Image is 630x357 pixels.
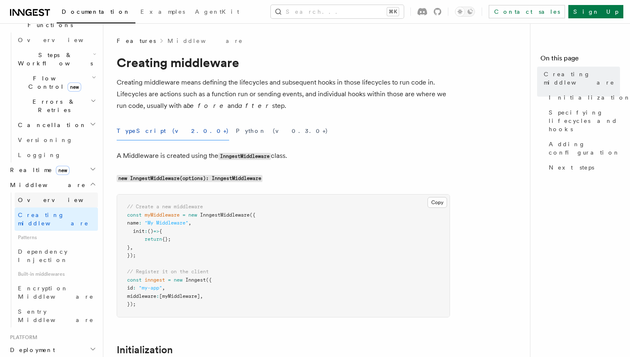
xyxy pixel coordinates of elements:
span: , [200,293,203,299]
a: Initialization [117,344,173,356]
span: Creating middleware [544,70,620,87]
span: , [188,220,191,226]
span: Cancellation [15,121,87,129]
span: Specifying lifecycles and hooks [549,108,620,133]
span: = [182,212,185,218]
span: Deployment [7,346,55,354]
span: => [153,228,159,234]
span: Documentation [62,8,130,15]
span: Logging [18,152,61,158]
a: Initialization [545,90,620,105]
a: Sentry Middleware [15,304,98,327]
span: Overview [18,197,104,203]
a: Adding configuration [545,137,620,160]
a: Contact sales [489,5,565,18]
kbd: ⌘K [387,7,399,16]
code: new InngestMiddleware(options): InngestMiddleware [117,175,262,182]
span: Middleware [7,181,86,189]
span: [myMiddleware] [159,293,200,299]
span: Steps & Workflows [15,51,93,67]
span: init [133,228,145,234]
span: Dependency Injection [18,248,68,263]
span: // Create a new middleware [127,204,203,210]
a: Creating middleware [15,207,98,231]
span: Inngest [185,277,206,283]
span: Flow Control [15,74,92,91]
a: Next steps [545,160,620,175]
span: ({ [206,277,212,283]
span: }); [127,301,136,307]
span: "My Middleware" [145,220,188,226]
button: Toggle dark mode [455,7,475,17]
span: }); [127,252,136,258]
span: Encryption Middleware [18,285,94,300]
span: : [145,228,147,234]
a: Middleware [167,37,243,45]
a: Logging [15,147,98,162]
span: () [147,228,153,234]
a: Encryption Middleware [15,281,98,304]
span: // Register it on the client [127,269,209,275]
span: AgentKit [195,8,239,15]
span: new [56,166,70,175]
button: Search...⌘K [271,5,404,18]
a: Dependency Injection [15,244,98,267]
span: Versioning [18,137,73,143]
span: : [139,220,142,226]
a: Overview [15,192,98,207]
a: Overview [15,32,98,47]
span: myMiddleware [145,212,180,218]
span: : [133,285,136,291]
button: Flow Controlnew [15,71,98,94]
span: "my-app" [139,285,162,291]
span: new [174,277,182,283]
button: TypeScript (v2.0.0+) [117,122,229,140]
span: Creating middleware [18,212,89,227]
span: { [159,228,162,234]
div: Inngest Functions [7,32,98,162]
span: new [188,212,197,218]
span: inngest [145,277,165,283]
button: Steps & Workflows [15,47,98,71]
h1: Creating middleware [117,55,450,70]
span: new [67,82,81,92]
button: Cancellation [15,117,98,132]
span: const [127,277,142,283]
span: = [168,277,171,283]
span: , [130,245,133,250]
span: : [156,293,159,299]
span: Next steps [549,163,594,172]
div: Middleware [7,192,98,327]
span: Adding configuration [549,140,620,157]
span: Overview [18,37,104,43]
a: AgentKit [190,2,244,22]
a: Documentation [57,2,135,23]
span: Built-in middlewares [15,267,98,281]
span: } [127,245,130,250]
span: Platform [7,334,37,341]
a: Versioning [15,132,98,147]
a: Examples [135,2,190,22]
em: after [238,102,272,110]
button: Errors & Retries [15,94,98,117]
button: Copy [427,197,447,208]
span: name [127,220,139,226]
span: , [162,285,165,291]
button: Python (v0.3.0+) [236,122,328,140]
p: Creating middleware means defining the lifecycles and subsequent hooks in those lifecycles to run... [117,77,450,112]
span: Features [117,37,156,45]
span: InngestMiddleware [200,212,250,218]
span: Realtime [7,166,70,174]
span: middleware [127,293,156,299]
a: Specifying lifecycles and hooks [545,105,620,137]
span: Errors & Retries [15,97,90,114]
a: Sign Up [568,5,623,18]
p: A Middleware is created using the class. [117,150,450,162]
span: ({ [250,212,255,218]
span: {}; [162,236,171,242]
span: const [127,212,142,218]
a: Creating middleware [540,67,620,90]
span: return [145,236,162,242]
span: id [127,285,133,291]
em: before [187,102,227,110]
